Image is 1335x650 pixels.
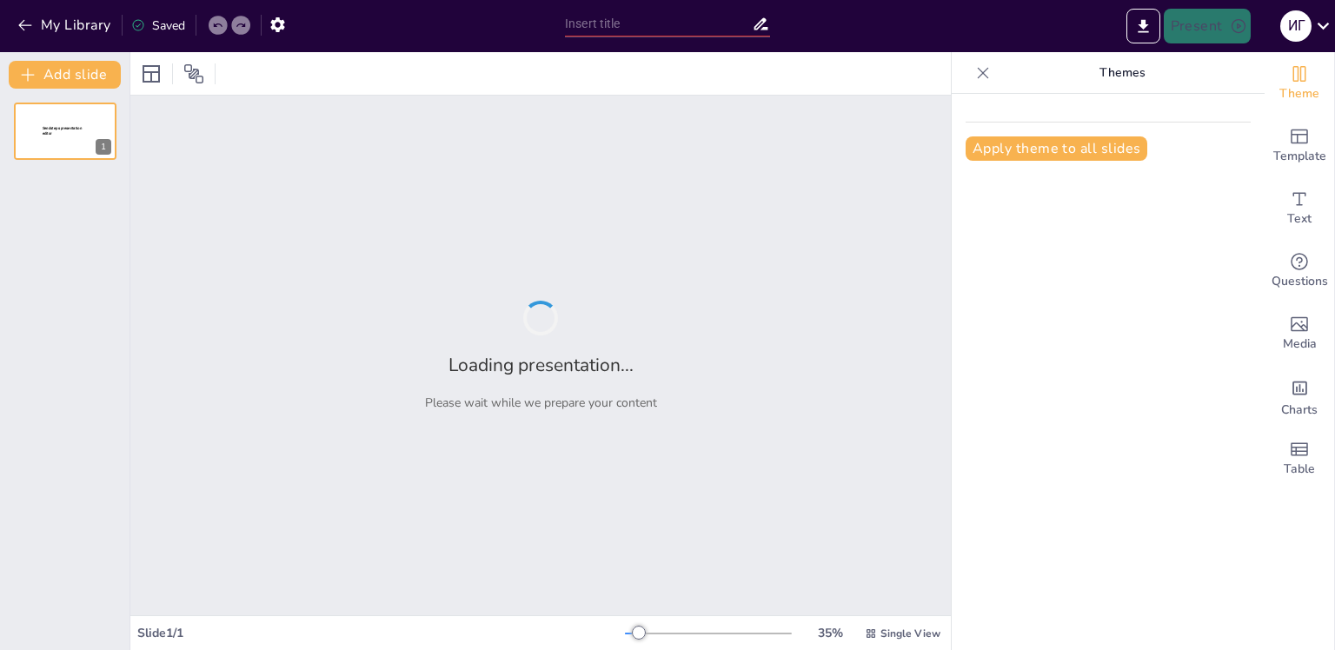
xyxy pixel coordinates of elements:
button: Apply theme to all slides [966,136,1147,161]
span: Position [183,63,204,84]
h2: Loading presentation... [448,353,634,377]
button: My Library [13,11,118,39]
div: Add charts and graphs [1265,365,1334,428]
span: Single View [880,627,940,640]
input: Insert title [565,11,752,36]
span: Theme [1279,84,1319,103]
span: Template [1273,147,1326,166]
div: 1 [96,139,111,155]
div: Saved [131,17,185,34]
div: 35 % [809,625,851,641]
div: Add a table [1265,428,1334,490]
span: Sendsteps presentation editor [43,126,82,136]
div: Add images, graphics, shapes or video [1265,302,1334,365]
div: Add text boxes [1265,177,1334,240]
div: Slide 1 / 1 [137,625,625,641]
button: Export to PowerPoint [1126,9,1160,43]
div: Layout [137,60,165,88]
span: Table [1284,460,1315,479]
p: Please wait while we prepare your content [425,395,657,411]
button: И Г [1280,9,1312,43]
p: Themes [997,52,1247,94]
button: Add slide [9,61,121,89]
div: Change the overall theme [1265,52,1334,115]
div: Add ready made slides [1265,115,1334,177]
span: Media [1283,335,1317,354]
span: Text [1287,209,1312,229]
div: И Г [1280,10,1312,42]
button: Present [1164,9,1251,43]
span: Charts [1281,401,1318,420]
div: Get real-time input from your audience [1265,240,1334,302]
div: 1 [14,103,116,160]
span: Questions [1272,272,1328,291]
